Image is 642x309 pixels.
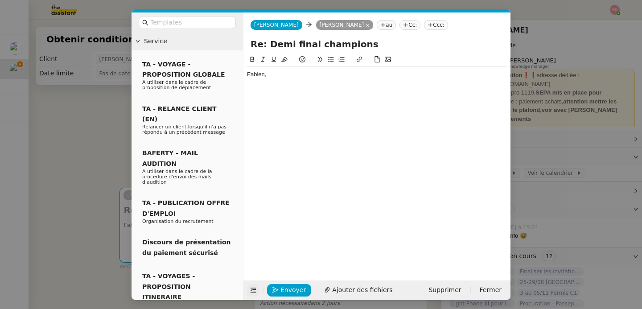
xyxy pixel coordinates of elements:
span: Discours de présentation du paiement sécurisé [142,239,231,256]
span: Ajouter des fichiers [332,285,392,295]
button: Supprimer [423,284,466,297]
nz-tag: au [377,20,396,30]
div: Fabien, [247,70,507,78]
span: TA - PUBLICATION OFFRE D'EMPLOI [142,199,230,217]
span: TA - VOYAGE - PROPOSITION GLOBALE [142,61,225,78]
span: TA - RELANCE CLIENT (EN) [142,105,217,123]
span: Envoyer [280,285,306,295]
span: A utiliser dans le cadre de la procédure d'envoi des mails d'audition [142,169,212,185]
div: Service [132,33,243,50]
input: Templates [150,17,230,28]
nz-tag: Cc: [399,20,420,30]
span: [PERSON_NAME] [254,22,299,28]
span: Relancer un client lorsqu'il n'a pas répondu à un précédent message [142,124,226,135]
input: Subject [251,37,503,51]
span: A utiliser dans le cadre de proposition de déplacement [142,79,211,91]
button: Fermer [474,284,507,297]
span: Service [144,36,239,46]
nz-tag: [PERSON_NAME] [316,20,374,30]
button: Ajouter des fichiers [319,284,398,297]
span: Supprimer [428,285,461,295]
nz-tag: Ccc: [424,20,448,30]
span: TA - VOYAGES - PROPOSITION ITINERAIRE [142,272,195,301]
span: Fermer [480,285,502,295]
button: Envoyer [267,284,311,297]
span: BAFERTY - MAIL AUDITION [142,149,198,167]
span: Organisation du recrutement [142,218,214,224]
